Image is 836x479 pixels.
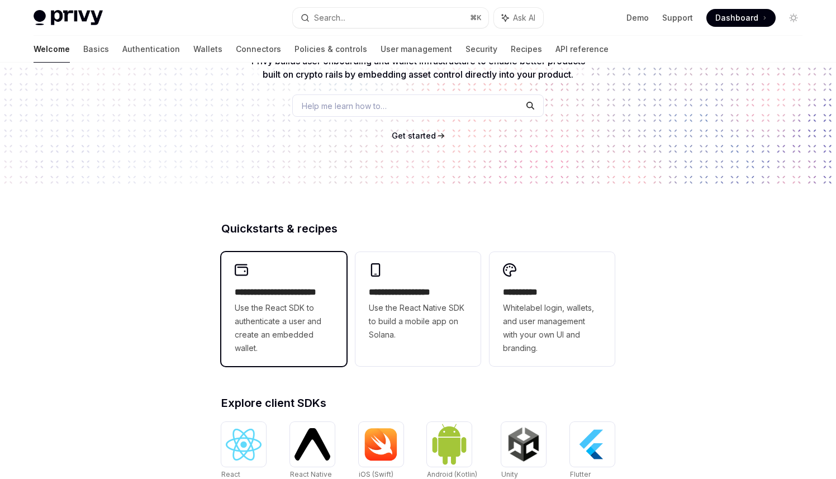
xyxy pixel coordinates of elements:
span: Explore client SDKs [221,397,326,409]
a: Demo [626,12,649,23]
span: Ask AI [513,12,535,23]
a: API reference [555,36,609,63]
span: React [221,470,240,478]
a: Dashboard [706,9,776,27]
button: Toggle dark mode [785,9,802,27]
div: Search... [314,11,345,25]
span: Android (Kotlin) [427,470,477,478]
span: Whitelabel login, wallets, and user management with your own UI and branding. [503,301,601,355]
img: Unity [506,426,541,462]
button: Ask AI [494,8,543,28]
span: Use the React SDK to authenticate a user and create an embedded wallet. [235,301,333,355]
img: React Native [294,428,330,460]
span: Flutter [570,470,591,478]
img: Android (Kotlin) [431,423,467,465]
a: **** **** **** ***Use the React Native SDK to build a mobile app on Solana. [355,252,481,366]
a: Get started [392,130,436,141]
img: light logo [34,10,103,26]
span: Get started [392,131,436,140]
a: Welcome [34,36,70,63]
a: Wallets [193,36,222,63]
a: Basics [83,36,109,63]
span: Unity [501,470,518,478]
a: Authentication [122,36,180,63]
a: **** *****Whitelabel login, wallets, and user management with your own UI and branding. [490,252,615,366]
a: User management [381,36,452,63]
span: Use the React Native SDK to build a mobile app on Solana. [369,301,467,342]
span: iOS (Swift) [359,470,393,478]
a: Policies & controls [294,36,367,63]
span: Dashboard [715,12,758,23]
a: Support [662,12,693,23]
a: Security [465,36,497,63]
span: Help me learn how to… [302,100,387,112]
span: ⌘ K [470,13,482,22]
a: Recipes [511,36,542,63]
img: Flutter [574,426,610,462]
span: Quickstarts & recipes [221,223,338,234]
img: iOS (Swift) [363,428,399,461]
a: Connectors [236,36,281,63]
span: React Native [290,470,332,478]
img: React [226,429,262,461]
button: Search...⌘K [293,8,488,28]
